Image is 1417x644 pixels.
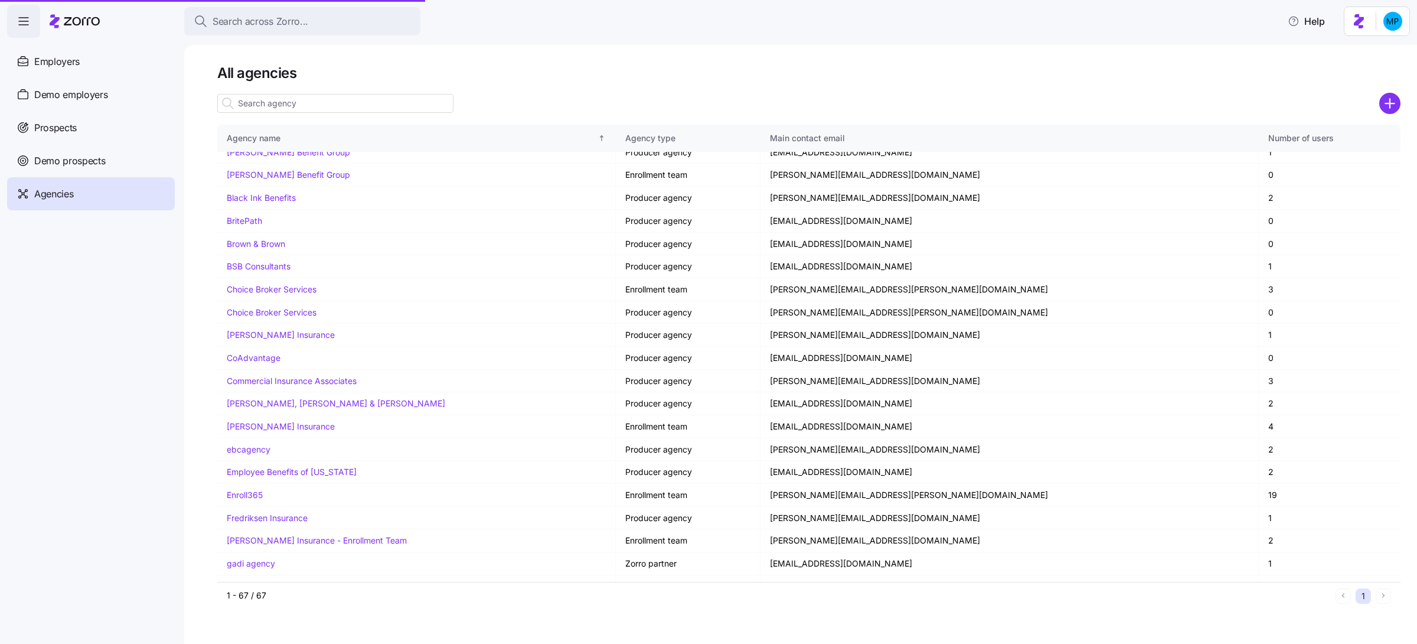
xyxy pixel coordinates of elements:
a: [PERSON_NAME] Benefit Group [227,170,350,180]
td: Zorro partner [616,552,760,575]
button: Search across Zorro... [184,7,420,35]
input: Search agency [217,94,453,113]
span: Agencies [34,187,73,201]
span: Employers [34,54,80,69]
div: Agency name [227,132,596,145]
h1: All agencies [217,64,1400,82]
td: Producer agency [616,370,760,393]
span: Demo employers [34,87,108,102]
a: gadi agency [227,558,275,568]
button: Help [1278,9,1334,33]
a: Choice Broker Services [227,284,316,294]
td: [EMAIL_ADDRESS][DOMAIN_NAME] [760,461,1259,484]
button: 1 [1356,588,1371,604]
td: 4 [1259,415,1400,438]
a: Demo prospects [7,144,175,177]
img: b954e4dfce0f5620b9225907d0f7229f [1383,12,1402,31]
td: [PERSON_NAME][EMAIL_ADDRESS][PERSON_NAME][DOMAIN_NAME] [760,484,1259,507]
td: 2 [1259,392,1400,415]
button: Next page [1376,588,1391,604]
td: Producer agency [616,324,760,347]
td: 1 [1259,552,1400,575]
span: Help [1288,14,1325,28]
td: [PERSON_NAME][EMAIL_ADDRESS][DOMAIN_NAME] [760,324,1259,347]
td: [EMAIL_ADDRESS][DOMAIN_NAME] [760,233,1259,256]
td: 1 [1259,141,1400,164]
a: [PERSON_NAME], [PERSON_NAME] & [PERSON_NAME] [227,398,445,408]
td: Producer agency [616,438,760,461]
th: Agency nameSorted ascending [217,125,616,152]
a: BritePath [227,216,262,226]
td: 2 [1259,438,1400,461]
a: Employers [7,45,175,78]
td: [PERSON_NAME][EMAIL_ADDRESS][DOMAIN_NAME] [760,187,1259,210]
td: 0 [1259,301,1400,324]
svg: add icon [1379,93,1400,114]
div: 1 - 67 / 67 [227,590,1331,601]
button: Previous page [1336,588,1351,604]
td: 1 [1259,507,1400,530]
div: Number of users [1268,132,1391,145]
a: [PERSON_NAME] Insurance [227,330,335,340]
a: BSB Consultants [227,261,290,271]
a: Enroll365 [227,490,263,500]
a: Fredriksen Insurance [227,513,308,523]
td: Producer agency [616,210,760,233]
td: [EMAIL_ADDRESS][DOMAIN_NAME] [760,255,1259,278]
a: [PERSON_NAME] Benefit Group [227,147,350,157]
a: Agencies [7,177,175,210]
td: Producer agency [616,233,760,256]
td: [EMAIL_ADDRESS][DOMAIN_NAME] [760,415,1259,438]
td: Producer agency [616,575,760,599]
td: 3 [1259,278,1400,301]
a: Choice Broker Services [227,307,316,317]
td: [PERSON_NAME][EMAIL_ADDRESS][DOMAIN_NAME] [760,164,1259,187]
td: [PERSON_NAME][EMAIL_ADDRESS][PERSON_NAME][DOMAIN_NAME] [760,278,1259,301]
td: Enrollment team [616,415,760,438]
td: Producer agency [616,141,760,164]
span: Search across Zorro... [213,14,308,29]
td: 2 [1259,187,1400,210]
a: Demo employers [7,78,175,111]
td: Producer agency [616,187,760,210]
td: [EMAIL_ADDRESS][DOMAIN_NAME] [760,141,1259,164]
td: [EMAIL_ADDRESS][DOMAIN_NAME] [760,552,1259,575]
td: [PERSON_NAME][EMAIL_ADDRESS][DOMAIN_NAME] [760,370,1259,393]
td: 0 [1259,347,1400,370]
a: Black Ink Benefits [227,193,296,203]
div: Agency type [625,132,750,145]
span: Prospects [34,121,77,135]
a: Prospects [7,111,175,144]
td: 0 [1259,233,1400,256]
td: Enrollment team [616,164,760,187]
td: 0 [1259,164,1400,187]
span: Demo prospects [34,154,106,168]
td: [EMAIL_ADDRESS][DOMAIN_NAME] [760,347,1259,370]
a: ebcagency [227,444,270,454]
td: 3 [1259,370,1400,393]
td: Producer agency [616,301,760,324]
td: Producer agency [616,507,760,530]
td: [EMAIL_ADDRESS][PERSON_NAME][DOMAIN_NAME] [760,575,1259,599]
a: Commercial Insurance Associates [227,376,357,386]
td: 0 [1259,210,1400,233]
a: CoAdvantage [227,353,280,363]
td: 19 [1259,484,1400,507]
td: Producer agency [616,347,760,370]
td: Producer agency [616,255,760,278]
a: [PERSON_NAME] Insurance [227,421,335,431]
td: [PERSON_NAME][EMAIL_ADDRESS][PERSON_NAME][DOMAIN_NAME] [760,301,1259,324]
td: [PERSON_NAME][EMAIL_ADDRESS][DOMAIN_NAME] [760,507,1259,530]
a: [PERSON_NAME] Insurance - Enrollment Team [227,535,407,545]
td: Enrollment team [616,278,760,301]
a: Brown & Brown [227,239,285,249]
td: [PERSON_NAME][EMAIL_ADDRESS][DOMAIN_NAME] [760,438,1259,461]
td: 1 [1259,255,1400,278]
a: [PERSON_NAME] [227,581,295,591]
td: 2 [1259,575,1400,599]
td: [EMAIL_ADDRESS][DOMAIN_NAME] [760,392,1259,415]
td: Producer agency [616,461,760,484]
a: Employee Benefits of [US_STATE] [227,467,357,477]
td: 2 [1259,461,1400,484]
div: Sorted ascending [598,134,606,142]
